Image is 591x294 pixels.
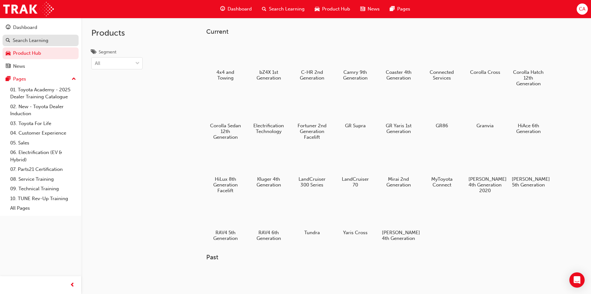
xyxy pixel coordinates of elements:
a: 04. Customer Experience [8,128,79,138]
h5: [PERSON_NAME] 5th Generation [512,176,545,188]
a: 02. New - Toyota Dealer Induction [8,102,79,119]
span: tags-icon [91,50,96,55]
h5: Granvia [468,123,502,129]
h5: LandCruiser 300 Series [295,176,329,188]
a: 05. Sales [8,138,79,148]
a: All Pages [8,203,79,213]
span: News [368,5,380,13]
a: Search Learning [3,35,79,46]
h5: HiAce 6th Generation [512,123,545,134]
a: LandCruiser 70 [336,147,374,190]
h5: Yaris Cross [339,230,372,235]
a: HiLux 8th Generation Facelift [206,147,244,196]
h5: GR86 [425,123,459,129]
a: [PERSON_NAME] 5th Generation [509,147,547,190]
span: Product Hub [322,5,350,13]
h3: Past [206,254,568,261]
h5: Fortuner 2nd Generation Facelift [295,123,329,140]
span: search-icon [6,38,10,44]
div: Dashboard [13,24,37,31]
a: Corolla Sedan 12th Generation [206,94,244,142]
a: GR Yaris 1st Generation [379,94,418,136]
div: Search Learning [13,37,48,44]
h5: HiLux 8th Generation Facelift [209,176,242,193]
h2: Products [91,28,143,38]
div: News [13,63,25,70]
h5: MyToyota Connect [425,176,459,188]
a: Mirai 2nd Generation [379,147,418,190]
a: Electrification Technology [250,94,288,136]
a: 06. Electrification (EV & Hybrid) [8,148,79,164]
a: 4x4 and Towing [206,40,244,83]
h5: [PERSON_NAME] 4th Generation 2020 [468,176,502,193]
a: 01. Toyota Academy - 2025 Dealer Training Catalogue [8,85,79,102]
span: Dashboard [228,5,252,13]
a: bZ4X 1st Generation [250,40,288,83]
a: Camry 9th Generation [336,40,374,83]
a: Coaster 4th Generation [379,40,418,83]
h5: GR Yaris 1st Generation [382,123,415,134]
h5: Corolla Hatch 12th Generation [512,69,545,87]
h5: LandCruiser 70 [339,176,372,188]
a: 08. Service Training [8,174,79,184]
a: Yaris Cross [336,201,374,238]
a: Granvia [466,94,504,131]
h5: Camry 9th Generation [339,69,372,81]
h5: Mirai 2nd Generation [382,176,415,188]
h5: RAV4 6th Generation [252,230,285,241]
h5: RAV4 5th Generation [209,230,242,241]
h3: Current [206,28,568,35]
a: Fortuner 2nd Generation Facelift [293,94,331,142]
span: down-icon [135,59,140,68]
span: news-icon [6,64,11,69]
h5: Tundra [295,230,329,235]
a: RAV4 5th Generation [206,201,244,243]
h5: 4x4 and Towing [209,69,242,81]
a: [PERSON_NAME] 4th Generation [379,201,418,243]
button: DashboardSearch LearningProduct HubNews [3,20,79,73]
img: Trak [3,2,54,16]
button: Pages [3,73,79,85]
a: C-HR 2nd Generation [293,40,331,83]
h5: Corolla Cross [468,69,502,75]
div: Segment [99,49,116,55]
span: pages-icon [390,5,395,13]
div: Pages [13,75,26,83]
a: news-iconNews [355,3,385,16]
h5: bZ4X 1st Generation [252,69,285,81]
h5: Corolla Sedan 12th Generation [209,123,242,140]
a: GR Supra [336,94,374,131]
a: Kluger 4th Generation [250,147,288,190]
span: car-icon [315,5,320,13]
div: Open Intercom Messenger [569,272,585,288]
a: LandCruiser 300 Series [293,147,331,190]
span: pages-icon [6,76,11,82]
a: [PERSON_NAME] 4th Generation 2020 [466,147,504,196]
button: CA [577,3,588,15]
span: Pages [397,5,410,13]
a: News [3,60,79,72]
span: CA [579,5,585,13]
span: up-icon [72,75,76,83]
a: RAV4 6th Generation [250,201,288,243]
a: HiAce 6th Generation [509,94,547,136]
a: guage-iconDashboard [215,3,257,16]
a: 09. Technical Training [8,184,79,194]
a: Corolla Hatch 12th Generation [509,40,547,89]
div: All [95,60,100,67]
span: news-icon [360,5,365,13]
a: search-iconSearch Learning [257,3,310,16]
a: pages-iconPages [385,3,415,16]
span: guage-icon [220,5,225,13]
a: Dashboard [3,22,79,33]
a: Corolla Cross [466,40,504,77]
h5: Kluger 4th Generation [252,176,285,188]
span: car-icon [6,51,11,56]
span: prev-icon [70,281,75,289]
a: 10. TUNE Rev-Up Training [8,194,79,204]
a: MyToyota Connect [423,147,461,190]
a: GR86 [423,94,461,131]
a: 07. Parts21 Certification [8,164,79,174]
